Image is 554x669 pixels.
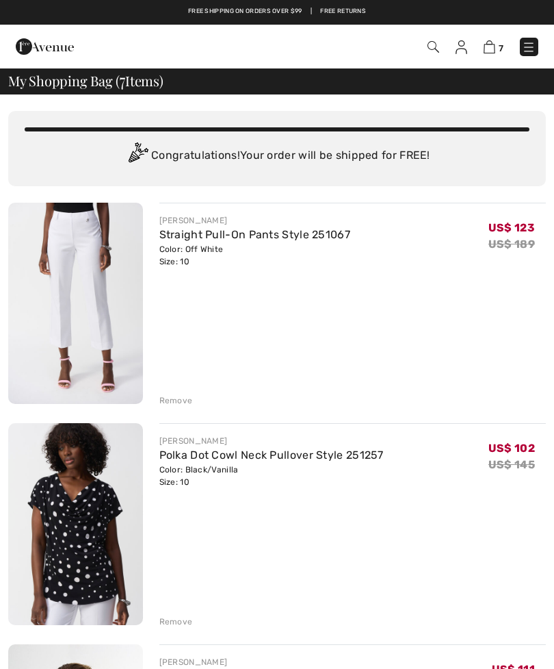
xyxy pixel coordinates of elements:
img: Polka Dot Cowl Neck Pullover Style 251257 [8,423,143,624]
span: My Shopping Bag ( Items) [8,74,163,88]
a: Free shipping on orders over $99 [188,7,302,16]
div: Color: Off White Size: 10 [159,243,351,268]
img: Shopping Bag [484,40,495,53]
img: Search [427,41,439,53]
img: Menu [522,40,536,54]
img: My Info [456,40,467,54]
a: 7 [484,38,503,55]
div: Color: Black/Vanilla Size: 10 [159,464,384,488]
span: US$ 102 [488,442,535,455]
span: 7 [120,71,125,88]
span: | [311,7,312,16]
div: Congratulations! Your order will be shipped for FREE! [25,142,529,170]
img: Congratulation2.svg [124,142,151,170]
a: 1ère Avenue [16,39,74,52]
div: [PERSON_NAME] [159,214,351,227]
span: US$ 123 [488,221,535,234]
div: [PERSON_NAME] [159,656,387,668]
div: Remove [159,394,193,407]
a: Free Returns [320,7,366,16]
a: Straight Pull-On Pants Style 251067 [159,228,351,241]
div: [PERSON_NAME] [159,435,384,447]
img: Straight Pull-On Pants Style 251067 [8,203,143,404]
img: 1ère Avenue [16,33,74,60]
s: US$ 189 [488,238,535,251]
a: Polka Dot Cowl Neck Pullover Style 251257 [159,449,384,462]
div: Remove [159,616,193,628]
span: 7 [499,43,503,53]
s: US$ 145 [488,458,535,471]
